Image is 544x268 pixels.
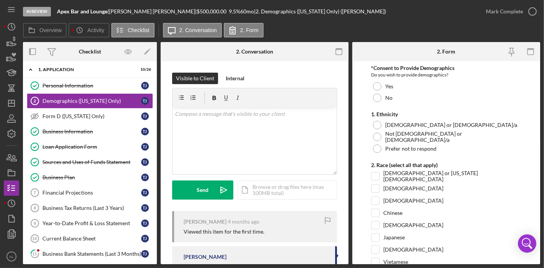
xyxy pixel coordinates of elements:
div: Open Intercom Messenger [518,234,536,253]
a: Sources and Uses of Funds StatementTJ [27,154,153,170]
a: Loan Application FormTJ [27,139,153,154]
div: Checklist [79,49,101,55]
label: [DEMOGRAPHIC_DATA] [383,246,443,253]
a: 8Business Tax Returns (Last 3 Years)TJ [27,200,153,216]
b: Apex Bar and Lounge [57,8,107,15]
tspan: 9 [34,221,36,226]
div: T J [141,189,149,197]
div: Loan Application Form [42,144,141,150]
div: Demographics ([US_STATE] Only) [42,98,141,104]
label: No [385,95,393,101]
div: T J [141,250,149,258]
div: 9.5 % [229,8,240,15]
button: 2. Conversation [163,23,222,37]
button: Overview [23,23,67,37]
div: $500,000.00 [197,8,229,15]
button: Visible to Client [172,73,218,84]
label: Chinese [383,209,402,217]
tspan: 10 [32,236,37,241]
div: T J [141,82,149,89]
button: 2. Form [224,23,264,37]
div: Do you wish to provide demographics? [371,71,521,79]
time: 2025-04-22 00:32 [228,219,259,225]
div: T J [141,143,149,151]
div: Send [197,180,209,200]
div: | [57,8,109,15]
div: 2. Conversation [236,49,273,55]
div: T J [141,158,149,166]
div: Form D ([US_STATE] Only) [42,113,141,119]
label: Vietamese [383,258,408,266]
div: Personal Information [42,83,141,89]
label: 2. Conversation [179,27,217,33]
div: T J [141,112,149,120]
button: Mark Complete [478,4,540,19]
div: Sources and Uses of Funds Statement [42,159,141,165]
label: [DEMOGRAPHIC_DATA] or [US_STATE][DEMOGRAPHIC_DATA] [383,172,521,180]
div: T J [141,174,149,181]
div: 2. Form [437,49,456,55]
label: Checklist [128,27,150,33]
a: Form D ([US_STATE] Only)TJ [27,109,153,124]
a: Personal InformationTJ [27,78,153,93]
div: Financial Projections [42,190,141,196]
div: Business Tax Returns (Last 3 Years) [42,205,141,211]
div: 10 / 26 [137,67,151,72]
div: Mark Complete [486,4,523,19]
div: Year-to-Date Profit & Loss Statement [42,220,141,226]
div: [PERSON_NAME] [184,219,226,225]
div: Viewed this item for the first time. [184,229,264,235]
div: 1. Ethnicity [371,111,521,117]
label: [DEMOGRAPHIC_DATA] [383,197,443,205]
a: 2Demographics ([US_STATE] Only)TJ [27,93,153,109]
label: Activity [87,27,104,33]
label: [DEMOGRAPHIC_DATA] [383,185,443,192]
a: Business InformationTJ [27,124,153,139]
div: 2. Race (select all that apply) [371,162,521,168]
button: Activity [68,23,109,37]
a: Business PlanTJ [27,170,153,185]
tspan: 2 [34,99,36,103]
label: Prefer not to respond [385,146,437,152]
div: Visible to Client [176,73,214,84]
label: Not [DEMOGRAPHIC_DATA] or [DEMOGRAPHIC_DATA]/a [385,131,520,143]
div: 60 mo [240,8,254,15]
button: Send [172,180,233,200]
button: Checklist [111,23,155,37]
label: Overview [39,27,62,33]
div: *Consent to Provide Demographics [371,65,521,71]
a: 11Business Bank Statements (Last 3 Months)TJ [27,246,153,262]
label: [DEMOGRAPHIC_DATA] or [DEMOGRAPHIC_DATA]/a [385,122,517,128]
div: Business Plan [42,174,141,180]
div: T J [141,235,149,242]
a: 7Financial ProjectionsTJ [27,185,153,200]
label: Japanese [383,234,405,241]
div: Business Information [42,128,141,135]
div: 1. Application [38,67,132,72]
label: Yes [385,83,393,89]
div: T J [141,204,149,212]
label: 2. Form [240,27,259,33]
div: T J [141,97,149,105]
div: Current Balance Sheet [42,236,141,242]
tspan: 11 [33,251,37,256]
div: T J [141,219,149,227]
div: [PERSON_NAME] [184,254,226,260]
div: Business Bank Statements (Last 3 Months) [42,251,141,257]
a: 9Year-to-Date Profit & Loss StatementTJ [27,216,153,231]
tspan: 8 [34,206,36,210]
div: Internal [226,73,244,84]
button: Internal [222,73,248,84]
div: In Review [23,7,51,16]
div: T J [141,128,149,135]
a: 10Current Balance SheetTJ [27,231,153,246]
tspan: 7 [34,190,36,195]
div: | 2. Demographics ([US_STATE] Only) ([PERSON_NAME]) [254,8,386,15]
div: [PERSON_NAME] [PERSON_NAME] | [109,8,197,15]
button: AL [4,249,19,264]
text: AL [9,255,14,259]
label: [DEMOGRAPHIC_DATA] [383,221,443,229]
